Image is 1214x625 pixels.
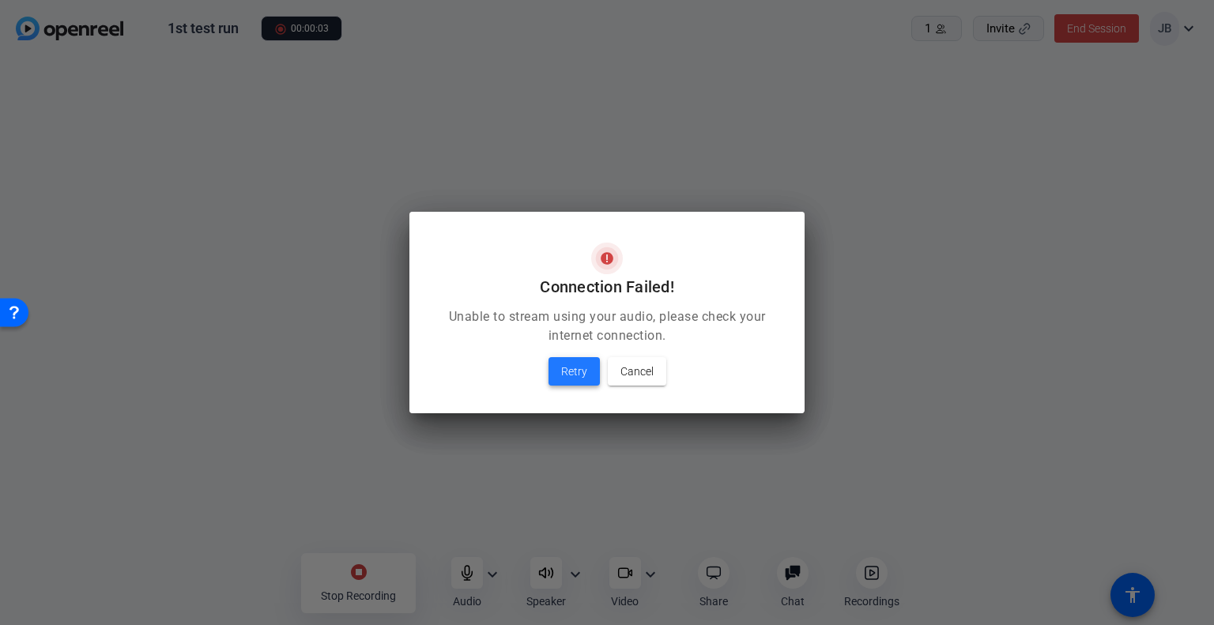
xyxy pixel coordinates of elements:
[549,357,600,386] button: Retry
[561,362,587,381] span: Retry
[428,274,786,299] h2: Connection Failed!
[608,357,666,386] button: Cancel
[428,307,786,345] p: Unable to stream using your audio, please check your internet connection.
[620,362,654,381] span: Cancel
